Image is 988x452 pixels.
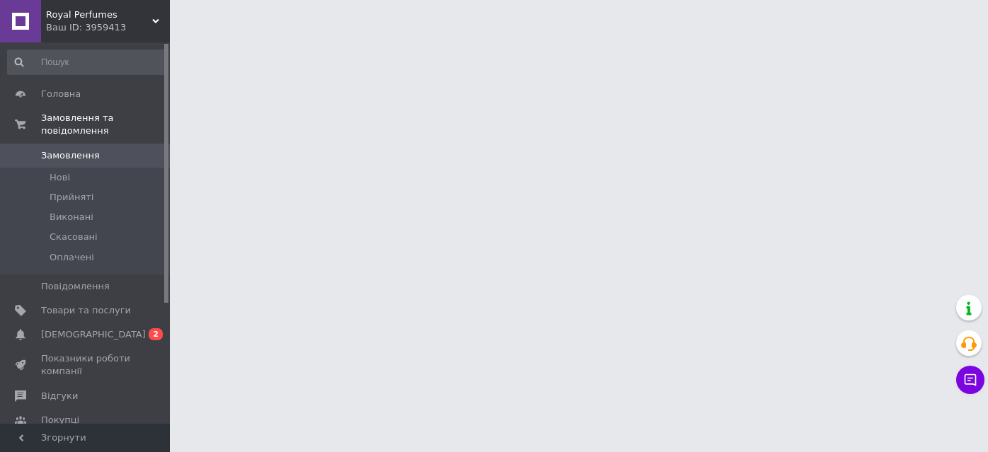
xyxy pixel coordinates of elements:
[149,328,163,340] span: 2
[41,149,100,162] span: Замовлення
[50,231,98,243] span: Скасовані
[41,328,146,341] span: [DEMOGRAPHIC_DATA]
[7,50,167,75] input: Пошук
[50,251,94,264] span: Оплачені
[41,304,131,317] span: Товари та послуги
[46,8,152,21] span: Royal Perfumes
[41,352,131,378] span: Показники роботи компанії
[956,366,984,394] button: Чат з покупцем
[41,390,78,402] span: Відгуки
[41,112,170,137] span: Замовлення та повідомлення
[50,191,93,204] span: Прийняті
[50,171,70,184] span: Нові
[50,211,93,224] span: Виконані
[46,21,170,34] div: Ваш ID: 3959413
[41,414,79,427] span: Покупці
[41,88,81,100] span: Головна
[41,280,110,293] span: Повідомлення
